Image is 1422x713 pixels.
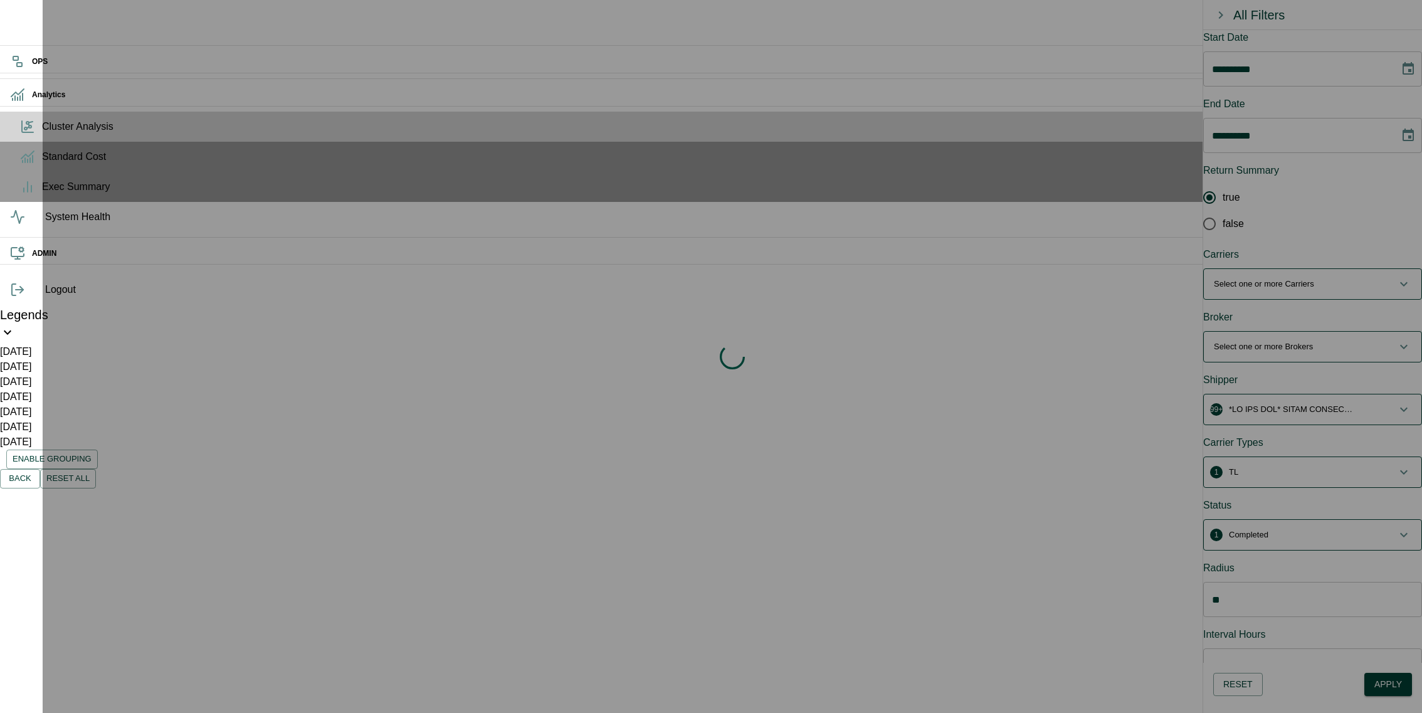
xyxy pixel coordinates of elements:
span: Standard Cost [42,149,1412,164]
h6: Analytics [32,89,1412,101]
span: Exec Summary [42,179,1412,194]
h6: ADMIN [32,248,1412,260]
span: Cluster Analysis [42,119,1412,134]
h6: OPS [32,56,1412,68]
